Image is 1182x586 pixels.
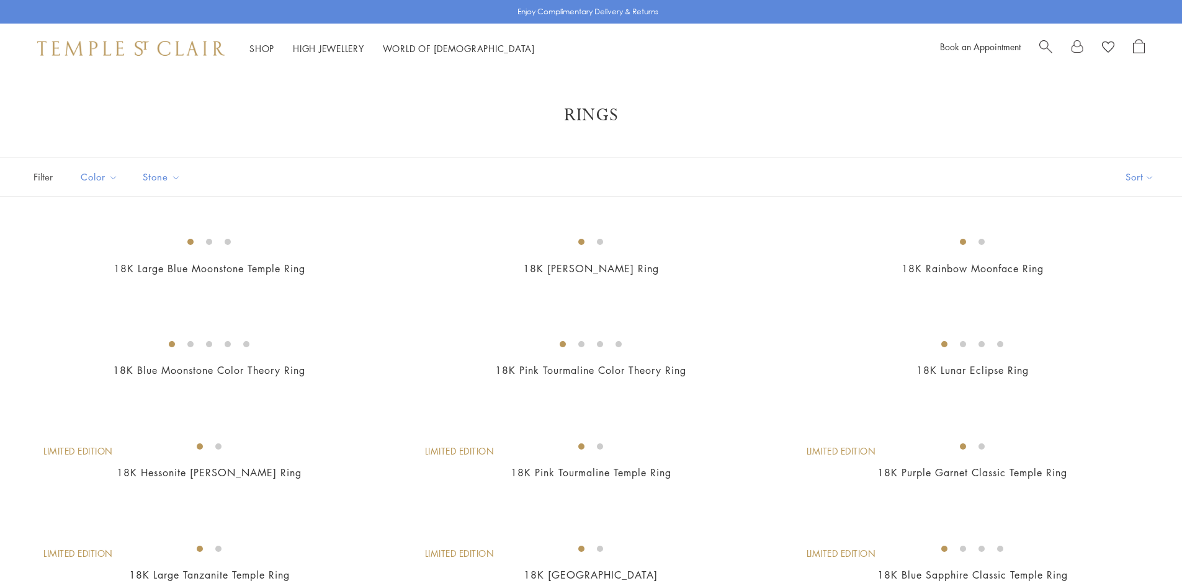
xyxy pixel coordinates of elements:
button: Stone [133,163,190,191]
a: 18K [GEOGRAPHIC_DATA] [524,568,658,582]
div: Limited Edition [807,445,876,458]
a: 18K Pink Tourmaline Color Theory Ring [495,363,686,377]
span: Stone [137,169,190,185]
a: Book an Appointment [940,40,1021,53]
a: High JewelleryHigh Jewellery [293,42,364,55]
div: Limited Edition [43,547,113,561]
a: 18K Purple Garnet Classic Temple Ring [877,466,1067,479]
a: ShopShop [249,42,274,55]
a: 18K Hessonite [PERSON_NAME] Ring [117,466,302,479]
p: Enjoy Complimentary Delivery & Returns [517,6,658,18]
a: 18K Rainbow Moonface Ring [902,262,1044,275]
a: Open Shopping Bag [1133,39,1145,58]
img: Temple St. Clair [37,41,225,56]
a: 18K Pink Tourmaline Temple Ring [511,466,671,479]
a: 18K Lunar Eclipse Ring [916,363,1029,377]
div: Limited Edition [425,445,495,458]
a: 18K Blue Moonstone Color Theory Ring [113,363,305,377]
a: View Wishlist [1102,39,1114,58]
a: 18K Large Blue Moonstone Temple Ring [114,262,305,275]
div: Limited Edition [807,547,876,561]
a: Search [1039,39,1052,58]
button: Color [71,163,127,191]
a: 18K [PERSON_NAME] Ring [523,262,659,275]
h1: Rings [50,104,1132,127]
a: 18K Large Tanzanite Temple Ring [129,568,290,582]
button: Show sort by [1098,158,1182,196]
a: 18K Blue Sapphire Classic Temple Ring [877,568,1068,582]
div: Limited Edition [425,547,495,561]
a: World of [DEMOGRAPHIC_DATA]World of [DEMOGRAPHIC_DATA] [383,42,535,55]
div: Limited Edition [43,445,113,458]
nav: Main navigation [249,41,535,56]
span: Color [74,169,127,185]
